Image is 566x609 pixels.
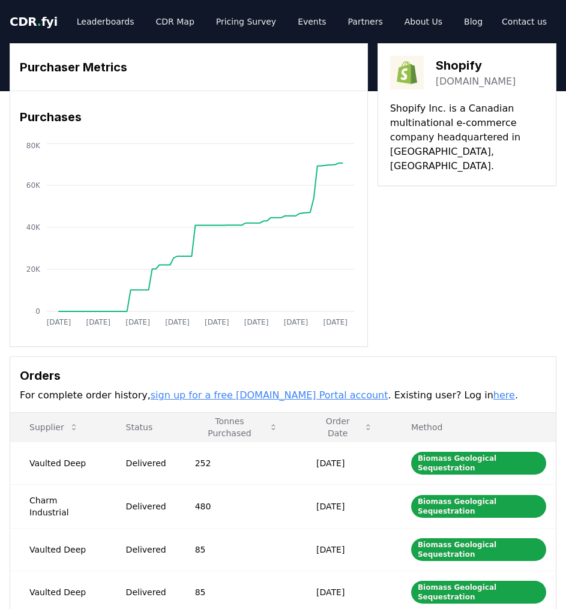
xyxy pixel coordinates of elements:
span: . [37,14,41,29]
a: Events [288,11,336,32]
div: Delivered [126,457,166,469]
div: Biomass Geological Sequestration [411,538,546,561]
tspan: [DATE] [323,318,348,326]
td: 252 [176,442,297,484]
div: Delivered [126,500,166,512]
tspan: 0 [35,307,40,316]
a: Pricing Survey [206,11,286,32]
nav: Main [67,11,492,32]
a: About Us [395,11,452,32]
td: [DATE] [297,484,392,528]
tspan: 60K [26,181,41,190]
button: Order Date [307,415,382,439]
tspan: [DATE] [86,318,111,326]
tspan: 20K [26,265,41,274]
a: Partners [339,11,393,32]
a: Blog [454,11,492,32]
button: Tonnes Purchased [185,415,288,439]
a: [DOMAIN_NAME] [436,74,516,89]
div: Biomass Geological Sequestration [411,452,546,475]
td: Vaulted Deep [10,528,107,571]
h3: Orders [20,367,546,385]
td: Charm Industrial [10,484,107,528]
tspan: 80K [26,142,41,150]
h3: Shopify [436,56,516,74]
span: CDR fyi [10,14,58,29]
tspan: 40K [26,223,41,232]
a: sign up for a free [DOMAIN_NAME] Portal account [151,389,388,401]
a: CDR.fyi [10,13,58,30]
tspan: [DATE] [125,318,150,326]
tspan: [DATE] [284,318,309,326]
a: CDR Map [146,11,204,32]
tspan: [DATE] [165,318,190,326]
tspan: [DATE] [205,318,229,326]
p: For complete order history, . Existing user? Log in . [20,388,546,403]
h3: Purchaser Metrics [20,58,358,76]
div: Biomass Geological Sequestration [411,495,546,518]
h3: Purchases [20,108,358,126]
div: Biomass Geological Sequestration [411,581,546,604]
a: Contact us [492,11,556,32]
td: Vaulted Deep [10,442,107,484]
td: 85 [176,528,297,571]
div: Delivered [126,544,166,556]
p: Method [402,421,546,433]
button: Supplier [20,415,88,439]
a: Leaderboards [67,11,144,32]
p: Shopify Inc. is a Canadian multinational e-commerce company headquartered in [GEOGRAPHIC_DATA], [... [390,101,544,173]
tspan: [DATE] [244,318,269,326]
tspan: [DATE] [47,318,71,326]
td: [DATE] [297,442,392,484]
p: Status [116,421,166,433]
td: 480 [176,484,297,528]
div: Delivered [126,586,166,598]
td: [DATE] [297,528,392,571]
a: here [493,389,515,401]
img: Shopify-logo [390,56,424,89]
